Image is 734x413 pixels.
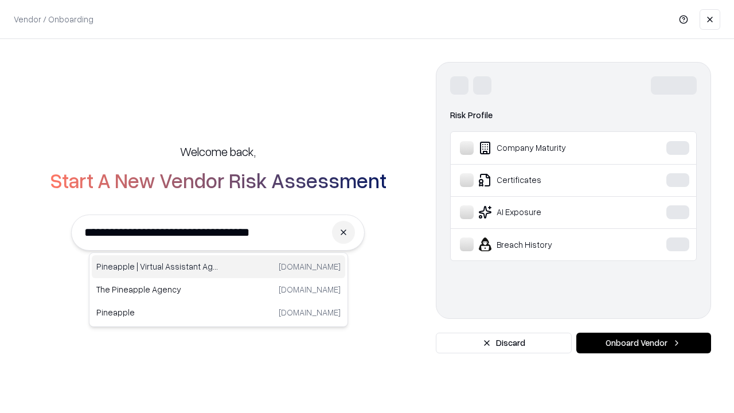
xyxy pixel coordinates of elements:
p: [DOMAIN_NAME] [279,306,341,318]
div: Risk Profile [450,108,697,122]
h5: Welcome back, [180,143,256,159]
p: Vendor / Onboarding [14,13,93,25]
button: Onboard Vendor [576,333,711,353]
p: [DOMAIN_NAME] [279,283,341,295]
p: [DOMAIN_NAME] [279,260,341,272]
div: AI Exposure [460,205,631,219]
p: The Pineapple Agency [96,283,218,295]
button: Discard [436,333,572,353]
div: Company Maturity [460,141,631,155]
p: Pineapple | Virtual Assistant Agency [96,260,218,272]
p: Pineapple [96,306,218,318]
div: Suggestions [89,252,348,327]
div: Breach History [460,237,631,251]
div: Certificates [460,173,631,187]
h2: Start A New Vendor Risk Assessment [50,169,386,192]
